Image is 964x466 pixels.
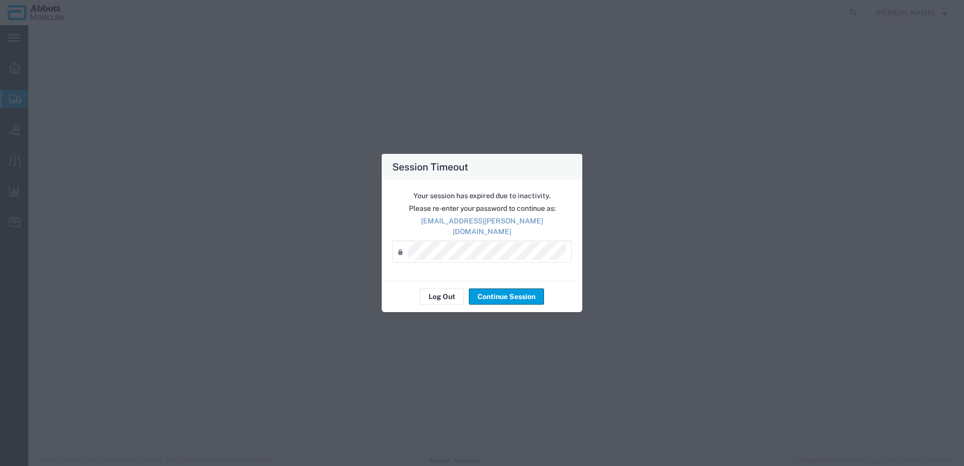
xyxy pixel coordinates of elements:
[392,216,572,237] p: [EMAIL_ADDRESS][PERSON_NAME][DOMAIN_NAME]
[392,159,468,174] h4: Session Timeout
[469,288,544,305] button: Continue Session
[392,191,572,201] p: Your session has expired due to inactivity.
[420,288,464,305] button: Log Out
[392,203,572,214] p: Please re-enter your password to continue as:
